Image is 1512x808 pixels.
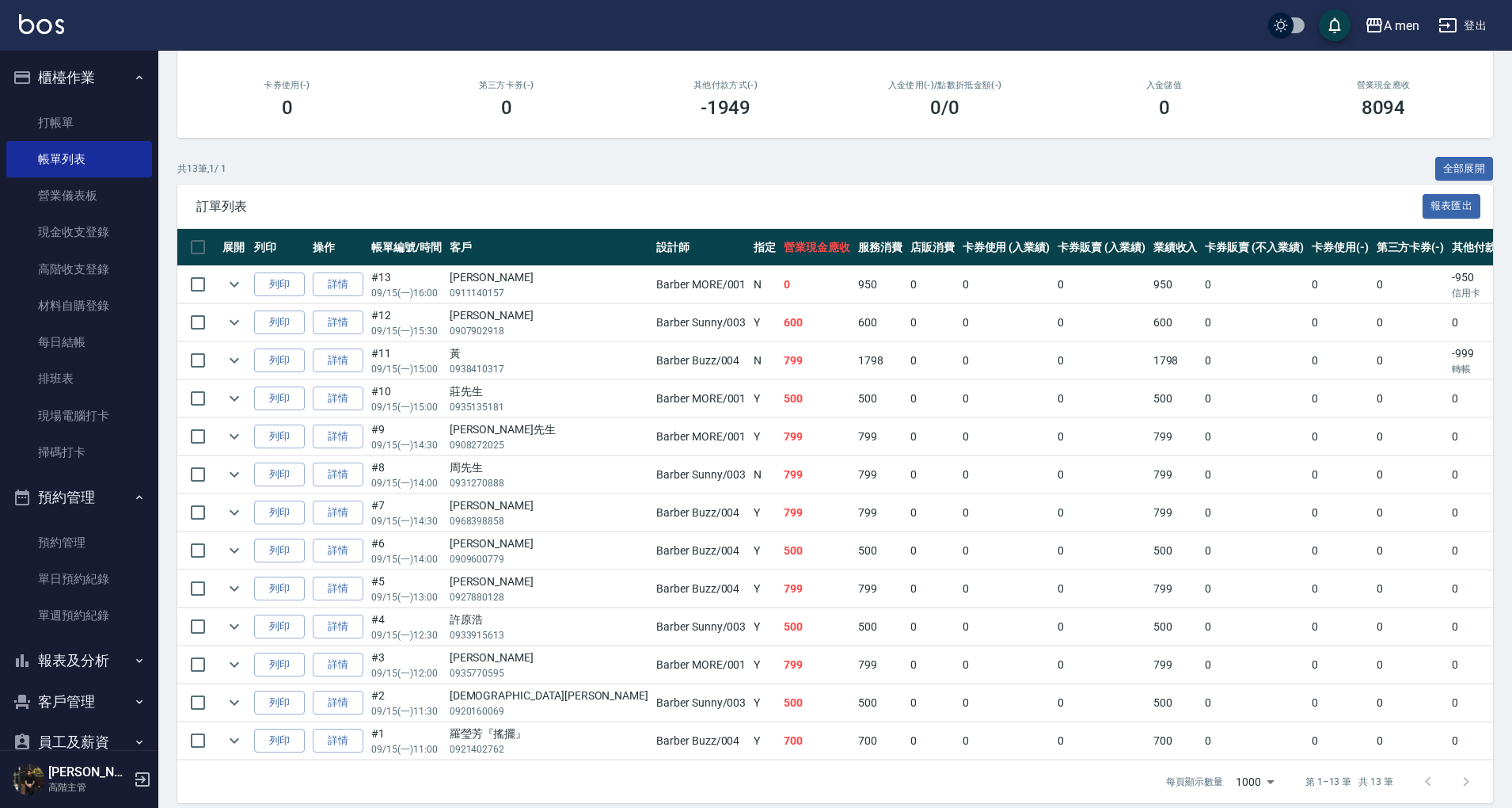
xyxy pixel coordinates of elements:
[1054,418,1149,455] td: 0
[1201,342,1307,379] td: 0
[6,477,152,518] button: 預約管理
[6,57,152,98] button: 櫃檯作業
[1149,266,1202,303] td: 950
[750,532,780,570] td: Y
[959,418,1054,455] td: 0
[450,535,648,552] div: [PERSON_NAME]
[959,532,1054,570] td: 0
[6,722,152,763] button: 員工及薪資
[450,421,648,438] div: [PERSON_NAME]先生
[652,608,750,646] td: Barber Sunny /003
[854,494,906,532] td: 799
[371,514,442,528] p: 09/15 (一) 14:30
[367,418,446,455] td: #9
[6,105,152,141] a: 打帳單
[367,342,446,379] td: #11
[652,532,750,570] td: Barber Buzz /004
[906,342,959,379] td: 0
[959,456,1054,494] td: 0
[313,729,363,753] a: 詳情
[450,612,648,628] div: 許原浩
[652,456,750,494] td: Barber Sunny /003
[1054,304,1149,341] td: 0
[1201,304,1307,341] td: 0
[313,463,363,487] a: 詳情
[371,400,442,414] p: 09/15 (一) 15:00
[450,400,648,414] p: 0935135181
[367,532,446,570] td: #6
[6,640,152,681] button: 報表及分析
[906,684,959,722] td: 0
[313,273,363,297] a: 詳情
[906,229,959,266] th: 店販消費
[1149,456,1202,494] td: 799
[309,229,367,266] th: 操作
[1308,494,1373,532] td: 0
[1358,10,1426,42] button: A men
[750,570,780,608] td: Y
[780,570,854,608] td: 799
[780,456,854,494] td: 799
[780,608,854,646] td: 500
[906,304,959,341] td: 0
[313,691,363,715] a: 詳情
[1054,380,1149,417] td: 0
[1229,760,1280,803] div: 1000
[371,362,442,376] p: 09/15 (一) 15:00
[1373,266,1449,303] td: 0
[450,590,648,604] p: 0927880128
[1308,646,1373,684] td: 0
[450,324,648,338] p: 0907902918
[652,722,750,760] td: Barber Buzz /004
[1149,494,1202,532] td: 799
[313,577,363,601] a: 詳情
[1149,532,1202,570] td: 500
[6,251,152,288] a: 高階收支登錄
[652,304,750,341] td: Barber Sunny /003
[1149,570,1202,608] td: 799
[1054,494,1149,532] td: 0
[1373,608,1449,646] td: 0
[222,729,246,753] button: expand row
[1432,11,1493,40] button: 登出
[282,97,293,119] h3: 0
[446,229,652,266] th: 客戶
[1054,570,1149,608] td: 0
[1054,229,1149,266] th: 卡券販賣 (入業績)
[371,552,442,566] p: 09/15 (一) 14:00
[450,383,648,400] div: 莊先生
[1054,532,1149,570] td: 0
[254,311,305,335] button: 列印
[6,398,152,434] a: 現場電腦打卡
[371,666,442,680] p: 09/15 (一) 12:00
[371,628,442,642] p: 09/15 (一) 12:30
[218,229,250,266] th: 展開
[367,380,446,417] td: #10
[1201,380,1307,417] td: 0
[367,570,446,608] td: #5
[1308,684,1373,722] td: 0
[1373,570,1449,608] td: 0
[750,722,780,760] td: Y
[1373,304,1449,341] td: 0
[367,646,446,684] td: #3
[906,418,959,455] td: 0
[652,570,750,608] td: Barber Buzz /004
[450,552,648,566] p: 0909600779
[1423,194,1481,219] button: 報表匯出
[854,684,906,722] td: 500
[367,494,446,532] td: #7
[854,418,906,455] td: 799
[854,229,906,266] th: 服務消費
[1373,418,1449,455] td: 0
[635,80,816,90] h2: 其他付款方式(-)
[1308,304,1373,341] td: 0
[250,229,309,266] th: 列印
[450,574,648,590] div: [PERSON_NAME]
[48,780,129,795] p: 高階主管
[450,688,648,704] div: [DEMOGRAPHIC_DATA][PERSON_NAME]
[222,311,246,334] button: expand row
[1201,494,1307,532] td: 0
[48,764,129,780] h5: [PERSON_NAME]
[1201,229,1307,266] th: 卡券販賣 (不入業績)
